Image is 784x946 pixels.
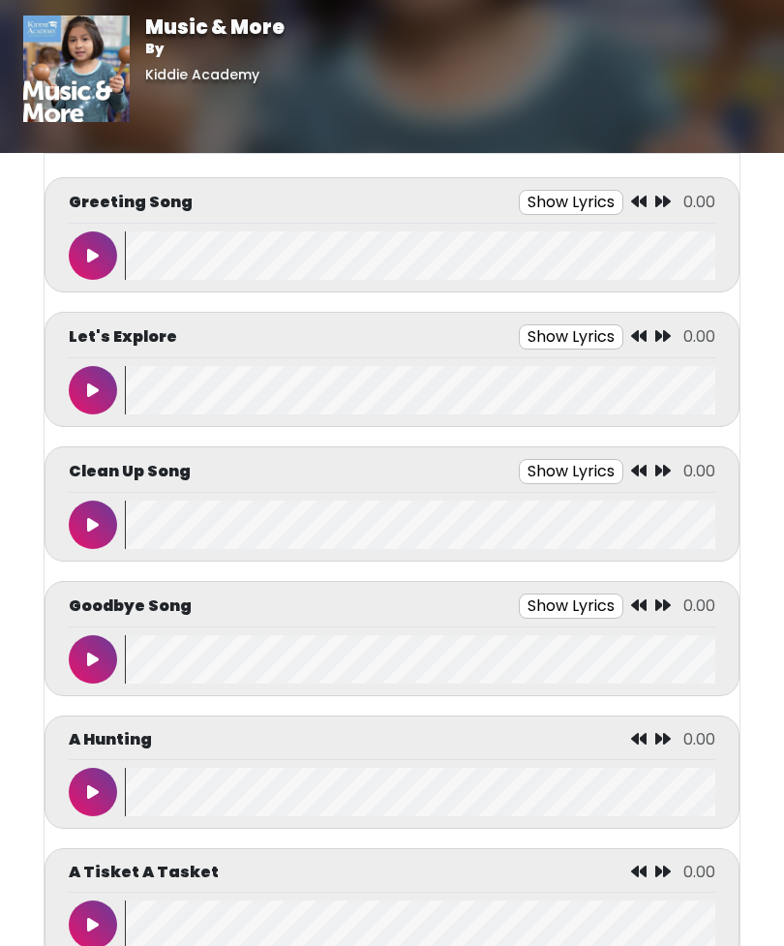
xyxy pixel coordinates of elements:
h1: Music & More [145,15,285,39]
span: 0.00 [683,460,715,482]
button: Show Lyrics [519,190,623,215]
p: By [145,39,285,59]
span: 0.00 [683,325,715,348]
h6: Kiddie Academy [145,67,285,83]
img: 01vrkzCYTteBT1eqlInO [23,15,130,122]
span: 0.00 [683,728,715,750]
span: 0.00 [683,861,715,883]
button: Show Lyrics [519,594,623,619]
p: A Tisket A Tasket [69,861,219,884]
button: Show Lyrics [519,324,623,350]
span: 0.00 [683,595,715,617]
p: A Hunting [69,728,152,751]
p: Let's Explore [69,325,177,349]
span: 0.00 [683,191,715,213]
p: Greeting Song [69,191,193,214]
p: Clean Up Song [69,460,191,483]
button: Show Lyrics [519,459,623,484]
p: Goodbye Song [69,595,192,618]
